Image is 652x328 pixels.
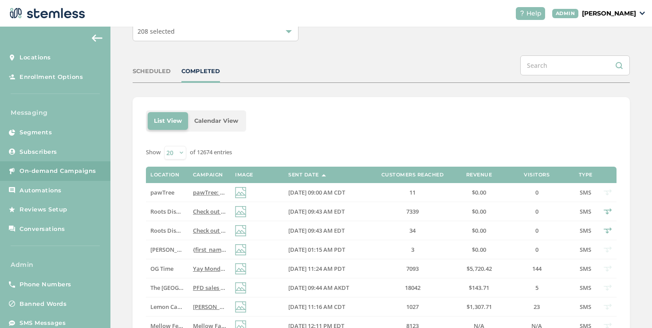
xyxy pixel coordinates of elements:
[577,208,594,215] label: SMS
[235,206,246,217] img: icon-img-d887fa0c.svg
[150,284,184,292] label: The Red Light District
[193,226,341,234] span: Check out our new deals at Roots! Reply END to cancel
[580,265,591,273] span: SMS
[472,207,486,215] span: $0.00
[193,227,226,234] label: Check out our new deals at Roots! Reply END to cancel
[193,284,226,292] label: PFD sales continuing through Friday! Click here for New deals this week! Reply END to cancel
[461,246,497,254] label: $0.00
[288,207,345,215] span: [DATE] 09:43 AM EDT
[582,9,636,18] p: [PERSON_NAME]
[461,265,497,273] label: $5,720.42
[20,128,52,137] span: Segments
[580,207,591,215] span: SMS
[406,265,419,273] span: 7093
[373,208,452,215] label: 7339
[520,55,630,75] input: Search
[577,265,594,273] label: SMS
[193,208,226,215] label: Check out our new deals at Roots! Reply END to cancel
[193,265,580,273] span: Yay Mondays! Get $5 Deals, and 40% Off Your Favorite Brands at OG Time in [GEOGRAPHIC_DATA]! Clic...
[150,303,222,311] span: Lemon Cannabis Glenpool
[235,263,246,274] img: icon-img-d887fa0c.svg
[608,285,652,328] iframe: Chat Widget
[235,187,246,198] img: icon-img-d887fa0c.svg
[526,9,542,18] span: Help
[406,303,419,311] span: 1027
[7,4,85,22] img: logo-dark-0685b13c.svg
[193,265,226,273] label: Yay Mondays! Get $5 Deals, and 40% Off Your Favorite Brands at OG Time in El Monte! Click the Lin...
[150,188,174,196] span: pawTree
[150,246,228,254] span: [PERSON_NAME]'s Test Store
[580,284,591,292] span: SMS
[506,246,568,254] label: 0
[373,246,452,254] label: 3
[577,227,594,234] label: SMS
[137,27,175,35] span: 208 selected
[20,53,51,62] span: Locations
[288,226,345,234] span: [DATE] 09:43 AM EDT
[373,265,452,273] label: 7093
[235,282,246,293] img: icon-img-d887fa0c.svg
[193,246,527,254] span: {first_name} we've got the best VIP deals at you favorite store💰📈 Click the link now, deals won't...
[469,284,489,292] span: $143.71
[235,301,246,312] img: icon-img-d887fa0c.svg
[577,189,594,196] label: SMS
[20,319,66,328] span: SMS Messages
[193,284,446,292] span: PFD sales continuing through [DATE]! Click here for New deals this week! Reply END to cancel
[235,225,246,236] img: icon-img-d887fa0c.svg
[193,188,493,196] span: pawTree: New to pawTree? We’ve got you! This video has the basics to help you grow fast. Reply EN...
[535,226,538,234] span: 0
[381,172,444,178] label: Customers Reached
[461,189,497,196] label: $0.00
[148,112,188,130] li: List View
[373,284,452,292] label: 18042
[519,11,525,16] img: icon-help-white-03924b79.svg
[20,225,65,234] span: Conversations
[193,172,223,178] label: Campaign
[20,186,62,195] span: Automations
[150,207,212,215] span: Roots Dispensary - Rec
[150,246,184,254] label: Brian's Test Store
[579,172,593,178] label: Type
[461,284,497,292] label: $143.71
[472,226,486,234] span: $0.00
[181,67,220,76] div: COMPLETED
[472,188,486,196] span: $0.00
[288,303,364,311] label: 10/06/2025 11:16 AM CDT
[461,208,497,215] label: $0.00
[20,205,67,214] span: Reviews Setup
[235,172,253,178] label: Image
[288,284,364,292] label: 10/06/2025 09:44 AM AKDT
[150,226,215,234] span: Roots Dispensary - Med
[133,67,171,76] div: SCHEDULED
[580,303,591,311] span: SMS
[534,303,540,311] span: 23
[409,188,416,196] span: 11
[288,284,349,292] span: [DATE] 09:44 AM AKDT
[150,172,179,178] label: Location
[150,284,220,292] span: The [GEOGRAPHIC_DATA]
[288,265,364,273] label: 10/06/2025 11:24 AM PDT
[288,303,345,311] span: [DATE] 11:16 AM CDT
[506,189,568,196] label: 0
[150,227,184,234] label: Roots Dispensary - Med
[288,265,345,273] span: [DATE] 11:24 AM PDT
[467,265,492,273] span: $5,720.42
[506,303,568,311] label: 23
[150,265,173,273] span: OG Time
[535,246,538,254] span: 0
[506,265,568,273] label: 144
[92,35,102,42] img: icon-arrow-back-accent-c549486e.svg
[506,208,568,215] label: 0
[466,172,492,178] label: Revenue
[288,208,364,215] label: 10/07/2025 09:43 AM EDT
[20,167,96,176] span: On-demand Campaigns
[405,284,420,292] span: 18042
[580,246,591,254] span: SMS
[411,246,414,254] span: 3
[288,246,364,254] label: 10/07/2025 01:15 AM PDT
[532,265,542,273] span: 144
[577,303,594,311] label: SMS
[193,207,341,215] span: Check out our new deals at Roots! Reply END to cancel
[322,174,326,176] img: icon-sort-1e1d7615.svg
